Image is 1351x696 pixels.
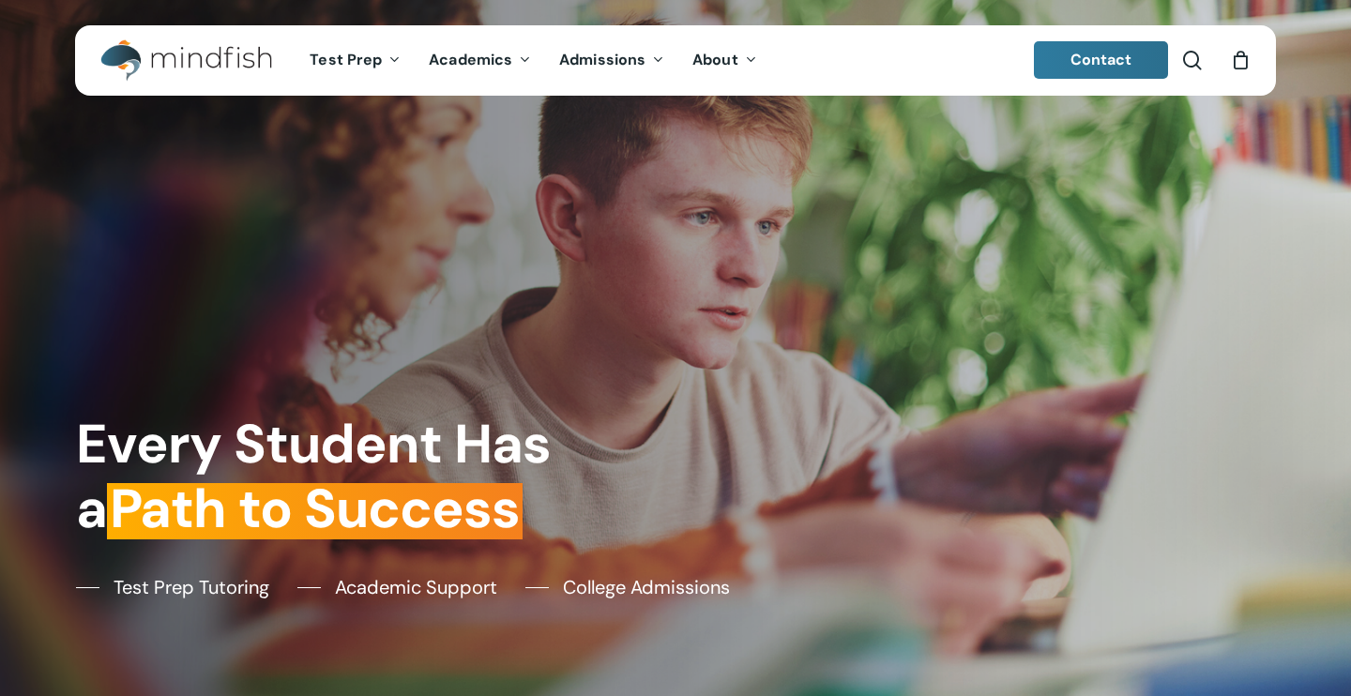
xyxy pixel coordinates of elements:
[296,25,770,96] nav: Main Menu
[1034,41,1169,79] a: Contact
[296,53,415,68] a: Test Prep
[107,474,523,544] em: Path to Success
[559,50,645,69] span: Admissions
[1070,50,1132,69] span: Contact
[429,50,512,69] span: Academics
[692,50,738,69] span: About
[75,25,1276,96] header: Main Menu
[76,412,663,541] h1: Every Student Has a
[310,50,382,69] span: Test Prep
[563,573,730,601] span: College Admissions
[297,573,497,601] a: Academic Support
[525,573,730,601] a: College Admissions
[76,573,269,601] a: Test Prep Tutoring
[415,53,545,68] a: Academics
[678,53,771,68] a: About
[114,573,269,601] span: Test Prep Tutoring
[545,53,678,68] a: Admissions
[335,573,497,601] span: Academic Support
